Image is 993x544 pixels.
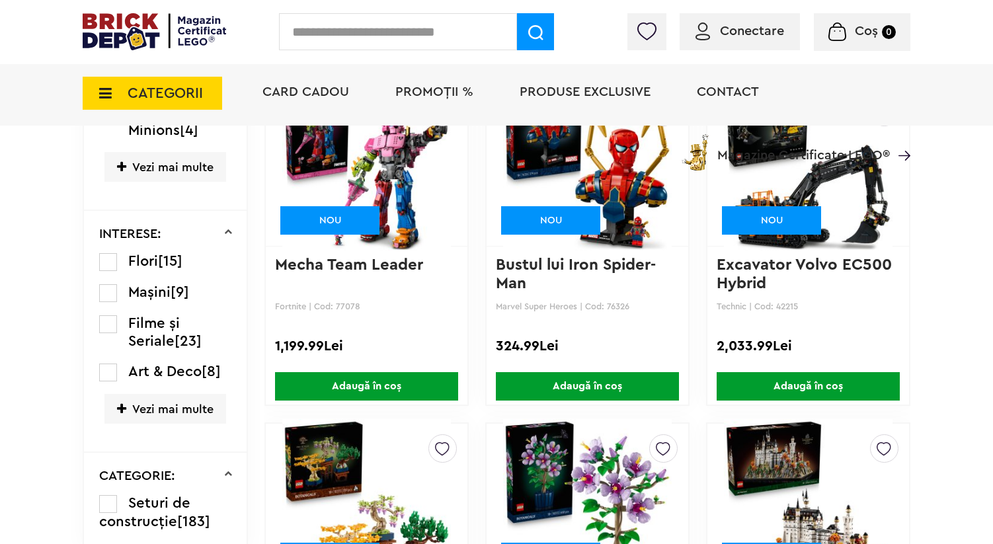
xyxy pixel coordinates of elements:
p: Technic | Cod: 42215 [717,301,900,311]
span: [23] [175,334,202,348]
a: Excavator Volvo EC500 Hybrid [717,257,896,291]
a: Mecha Team Leader [275,257,423,273]
div: NOU [501,206,600,235]
span: Adaugă în coș [496,372,679,401]
span: Flori [128,254,158,268]
a: Adaugă în coș [266,372,467,401]
span: [183] [177,514,210,529]
span: Adaugă în coș [275,372,458,401]
p: Marvel Super Heroes | Cod: 76326 [496,301,679,311]
a: Adaugă în coș [707,372,909,401]
span: CATEGORII [128,86,203,100]
a: Magazine Certificate LEGO® [890,132,910,145]
span: Mașini [128,285,171,299]
span: Vezi mai multe [104,394,226,424]
a: Produse exclusive [520,85,651,98]
a: Bustul lui Iron Spider-Man [496,257,656,291]
a: PROMOȚII % [395,85,473,98]
p: CATEGORIE: [99,469,175,483]
span: Adaugă în coș [717,372,900,401]
span: Coș [855,24,878,38]
div: 1,199.99Lei [275,338,458,355]
span: [8] [202,364,221,379]
div: 324.99Lei [496,338,679,355]
span: Magazine Certificate LEGO® [717,132,890,162]
p: INTERESE: [99,227,161,241]
span: Art & Deco [128,364,202,379]
a: Contact [697,85,759,98]
p: Fortnite | Cod: 77078 [275,301,458,311]
span: [9] [171,285,189,299]
a: Conectare [695,24,784,38]
div: 2,033.99Lei [717,338,900,355]
span: [15] [158,254,182,268]
a: Card Cadou [262,85,349,98]
span: Filme și Seriale [128,316,180,348]
span: Seturi de construcţie [99,496,190,529]
a: Adaugă în coș [487,372,688,401]
small: 0 [882,25,896,39]
span: Conectare [720,24,784,38]
div: NOU [280,206,379,235]
div: NOU [722,206,821,235]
